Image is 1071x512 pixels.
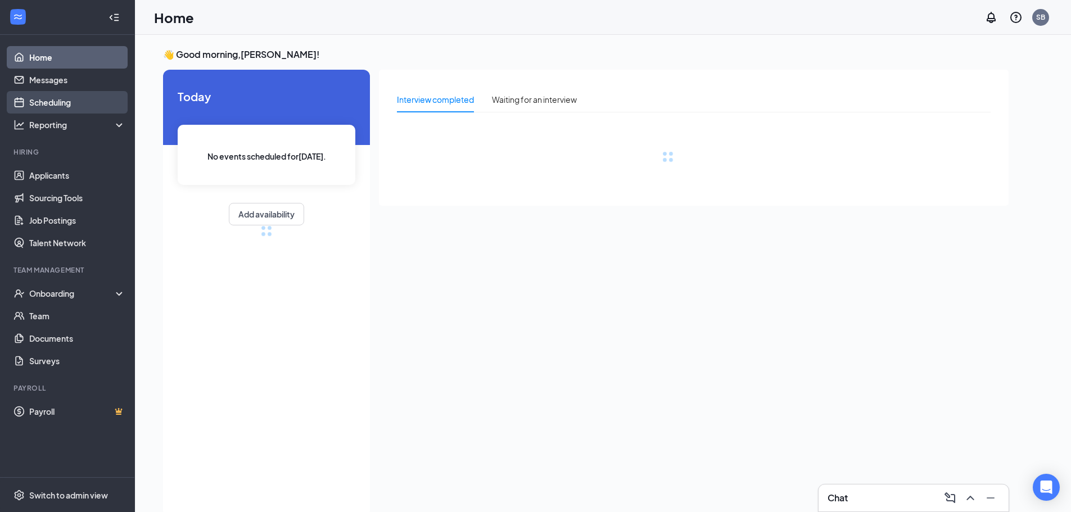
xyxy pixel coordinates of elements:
[1036,12,1045,22] div: SB
[12,11,24,22] svg: WorkstreamLogo
[29,91,125,114] a: Scheduling
[984,491,997,505] svg: Minimize
[29,69,125,91] a: Messages
[1033,474,1060,501] div: Open Intercom Messenger
[13,265,123,275] div: Team Management
[261,225,272,237] div: loading meetings...
[13,490,25,501] svg: Settings
[982,489,1000,507] button: Minimize
[29,164,125,187] a: Applicants
[29,288,116,299] div: Onboarding
[29,187,125,209] a: Sourcing Tools
[943,491,957,505] svg: ComposeMessage
[941,489,959,507] button: ComposeMessage
[109,12,120,23] svg: Collapse
[964,491,977,505] svg: ChevronUp
[961,489,979,507] button: ChevronUp
[13,383,123,393] div: Payroll
[163,48,1009,61] h3: 👋 Good morning, [PERSON_NAME] !
[154,8,194,27] h1: Home
[29,119,126,130] div: Reporting
[178,88,355,105] span: Today
[13,147,123,157] div: Hiring
[13,288,25,299] svg: UserCheck
[984,11,998,24] svg: Notifications
[29,350,125,372] a: Surveys
[29,209,125,232] a: Job Postings
[492,93,577,106] div: Waiting for an interview
[29,490,108,501] div: Switch to admin view
[1009,11,1023,24] svg: QuestionInfo
[29,46,125,69] a: Home
[229,203,304,225] button: Add availability
[29,400,125,423] a: PayrollCrown
[29,305,125,327] a: Team
[828,492,848,504] h3: Chat
[29,327,125,350] a: Documents
[207,150,326,162] span: No events scheduled for [DATE] .
[29,232,125,254] a: Talent Network
[13,119,25,130] svg: Analysis
[397,93,474,106] div: Interview completed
